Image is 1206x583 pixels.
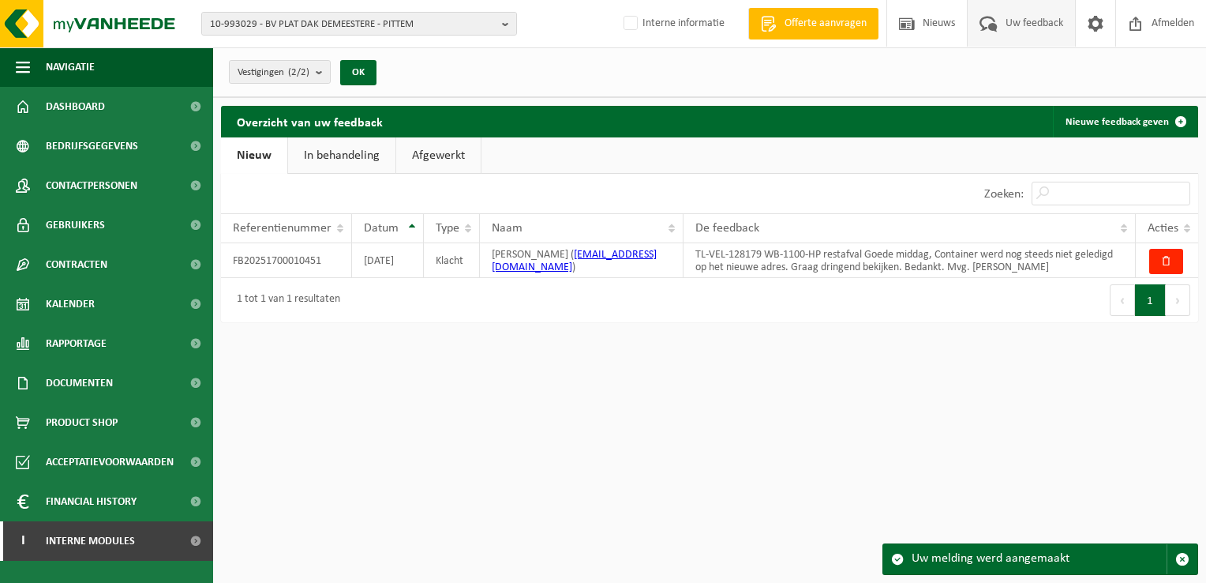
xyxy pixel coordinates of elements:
span: Datum [364,222,399,235]
span: Contracten [46,245,107,284]
span: Gebruikers [46,205,105,245]
button: 10-993029 - BV PLAT DAK DEMEESTERE - PITTEM [201,12,517,36]
span: Dashboard [46,87,105,126]
span: Kalender [46,284,95,324]
a: Nieuwe feedback geven [1053,106,1197,137]
button: 1 [1135,284,1166,316]
a: Nieuw [221,137,287,174]
label: Interne informatie [620,12,725,36]
td: [DATE] [352,243,424,278]
span: Documenten [46,363,113,403]
a: Afgewerkt [396,137,481,174]
span: Contactpersonen [46,166,137,205]
span: Interne modules [46,521,135,561]
button: OK [340,60,376,85]
span: De feedback [695,222,759,235]
button: Vestigingen(2/2) [229,60,331,84]
div: Uw melding werd aangemaakt [912,544,1167,574]
span: Rapportage [46,324,107,363]
span: Referentienummer [233,222,331,235]
span: [PERSON_NAME] ( ) [492,249,657,273]
count: (2/2) [288,67,309,77]
label: Zoeken: [984,188,1024,201]
span: Naam [492,222,522,235]
td: Klacht [424,243,480,278]
a: Offerte aanvragen [748,8,878,39]
span: Type [436,222,459,235]
span: Product Shop [46,403,118,442]
td: FB20251700010451 [221,243,352,278]
h2: Overzicht van uw feedback [221,106,399,137]
span: Acceptatievoorwaarden [46,442,174,482]
button: Next [1166,284,1190,316]
span: Vestigingen [238,61,309,85]
div: 1 tot 1 van 1 resultaten [229,286,340,314]
span: Financial History [46,482,137,521]
button: Previous [1110,284,1135,316]
span: Offerte aanvragen [781,16,871,32]
a: In behandeling [288,137,395,174]
a: [EMAIL_ADDRESS][DOMAIN_NAME] [492,249,657,273]
span: 10-993029 - BV PLAT DAK DEMEESTERE - PITTEM [210,13,496,36]
span: Navigatie [46,47,95,87]
td: TL-VEL-128179 WB-1100-HP restafval Goede middag, Container werd nog steeds niet geledigd op het n... [684,243,1136,278]
span: Acties [1148,222,1178,235]
span: I [16,521,30,561]
span: Bedrijfsgegevens [46,126,138,166]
